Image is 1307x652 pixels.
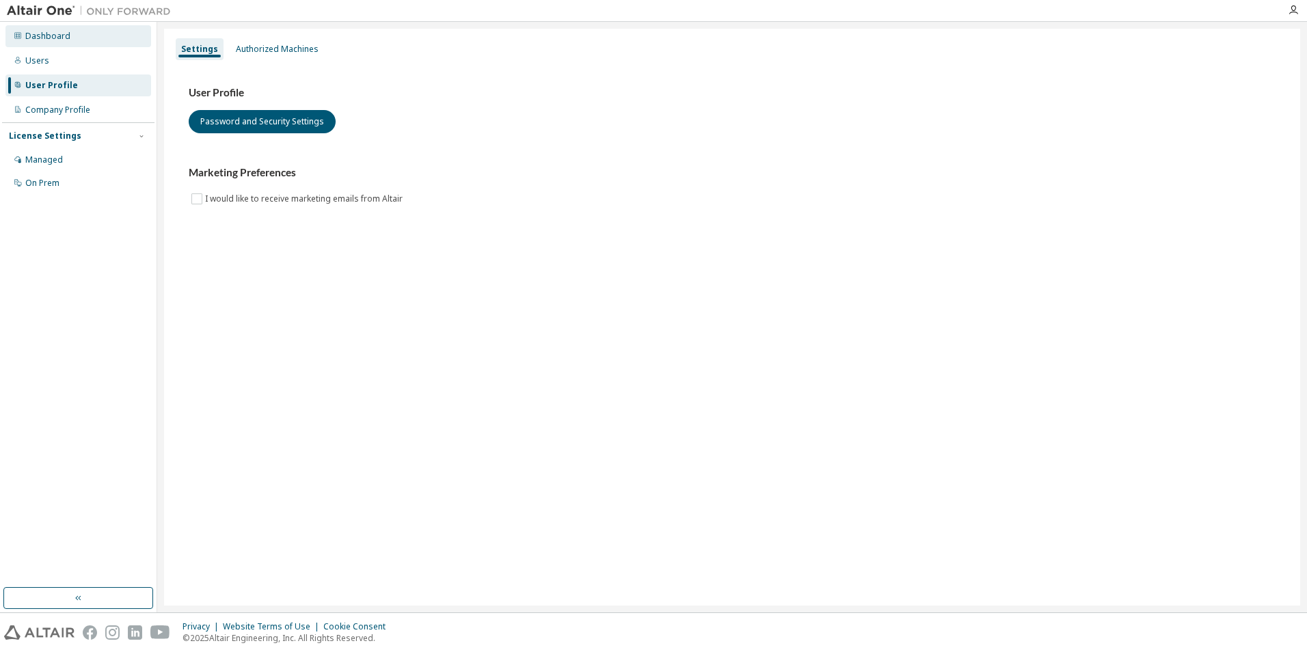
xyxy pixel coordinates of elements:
h3: User Profile [189,86,1276,100]
label: I would like to receive marketing emails from Altair [205,191,405,207]
div: Cookie Consent [323,621,394,632]
img: instagram.svg [105,625,120,640]
img: Altair One [7,4,178,18]
div: Managed [25,154,63,165]
img: facebook.svg [83,625,97,640]
div: Users [25,55,49,66]
div: License Settings [9,131,81,141]
p: © 2025 Altair Engineering, Inc. All Rights Reserved. [183,632,394,644]
img: altair_logo.svg [4,625,75,640]
div: Privacy [183,621,223,632]
div: Dashboard [25,31,70,42]
div: Settings [181,44,218,55]
div: User Profile [25,80,78,91]
div: Authorized Machines [236,44,319,55]
h3: Marketing Preferences [189,166,1276,180]
div: On Prem [25,178,59,189]
button: Password and Security Settings [189,110,336,133]
div: Website Terms of Use [223,621,323,632]
img: linkedin.svg [128,625,142,640]
img: youtube.svg [150,625,170,640]
div: Company Profile [25,105,90,116]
